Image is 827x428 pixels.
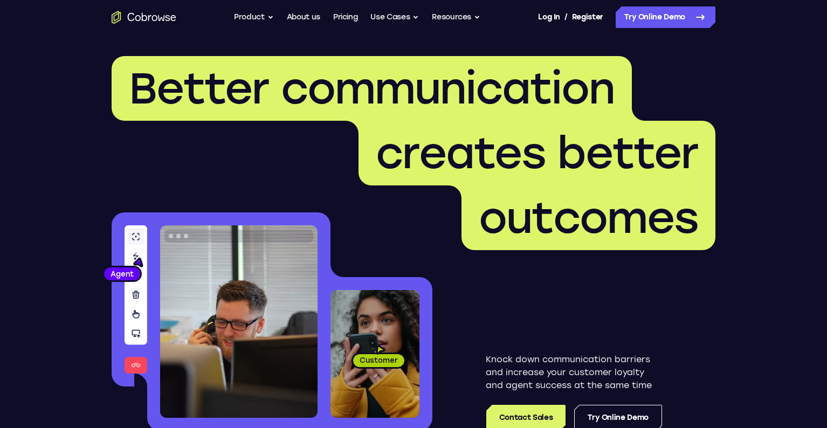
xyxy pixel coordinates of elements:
[112,11,176,24] a: Go to the home page
[538,6,560,28] a: Log In
[616,6,715,28] a: Try Online Demo
[160,225,318,418] img: A customer support agent talking on the phone
[125,225,147,374] img: A series of tools used in co-browsing sessions
[572,6,603,28] a: Register
[376,127,698,179] span: creates better
[564,11,568,24] span: /
[129,63,615,114] span: Better communication
[370,6,419,28] button: Use Cases
[353,355,404,365] span: Customer
[333,6,358,28] a: Pricing
[234,6,274,28] button: Product
[432,6,480,28] button: Resources
[287,6,320,28] a: About us
[330,290,419,418] img: A customer holding their phone
[104,268,140,279] span: Agent
[479,192,698,244] span: outcomes
[486,353,662,392] p: Knock down communication barriers and increase your customer loyalty and agent success at the sam...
